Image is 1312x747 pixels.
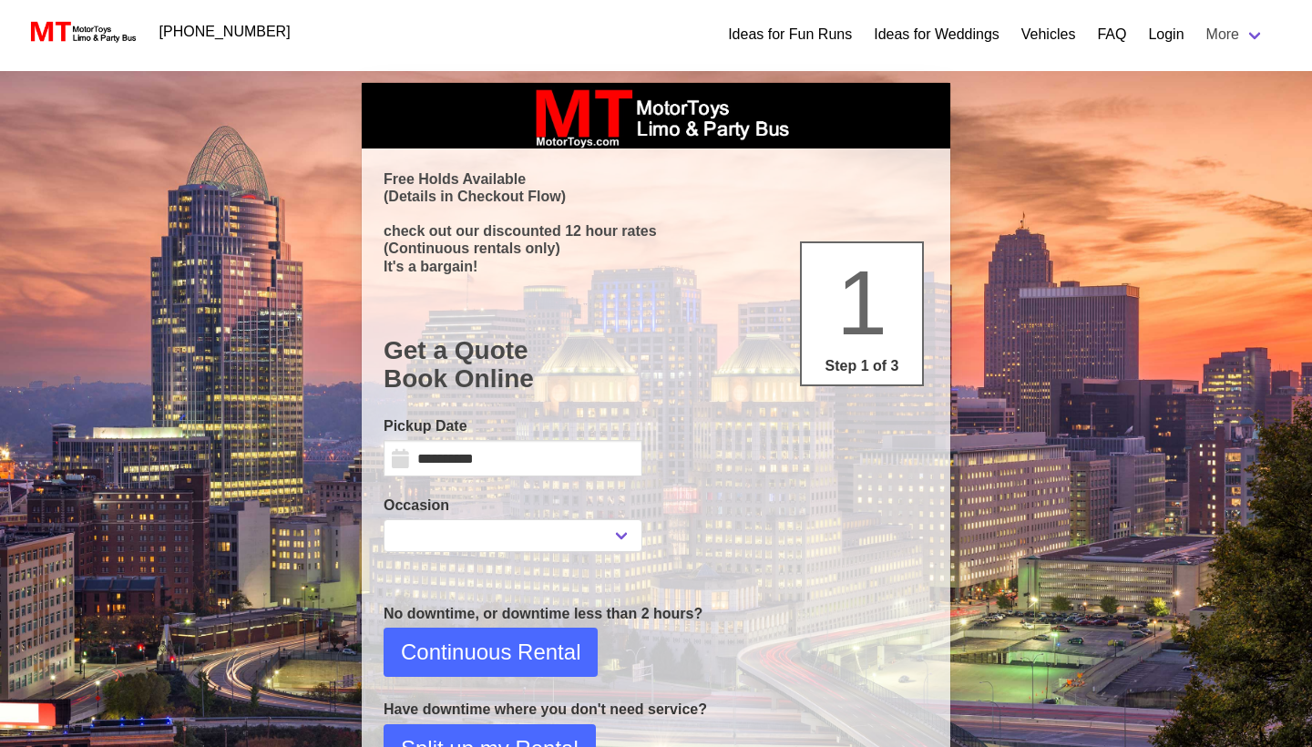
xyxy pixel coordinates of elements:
a: Ideas for Weddings [874,24,999,46]
a: FAQ [1097,24,1126,46]
a: [PHONE_NUMBER] [149,14,302,50]
p: It's a bargain! [384,258,928,275]
label: Occasion [384,495,642,517]
p: Have downtime where you don't need service? [384,699,928,721]
img: MotorToys Logo [26,19,138,45]
h1: Get a Quote Book Online [384,336,928,394]
a: More [1195,16,1276,53]
a: Ideas for Fun Runs [728,24,852,46]
p: Step 1 of 3 [809,355,915,377]
span: 1 [836,251,887,353]
a: Vehicles [1021,24,1076,46]
span: Continuous Rental [401,636,580,669]
p: Free Holds Available [384,170,928,188]
img: box_logo_brand.jpeg [519,83,793,148]
p: (Continuous rentals only) [384,240,928,257]
a: Login [1148,24,1184,46]
p: No downtime, or downtime less than 2 hours? [384,603,928,625]
p: (Details in Checkout Flow) [384,188,928,205]
button: Continuous Rental [384,628,598,677]
p: check out our discounted 12 hour rates [384,222,928,240]
label: Pickup Date [384,415,642,437]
